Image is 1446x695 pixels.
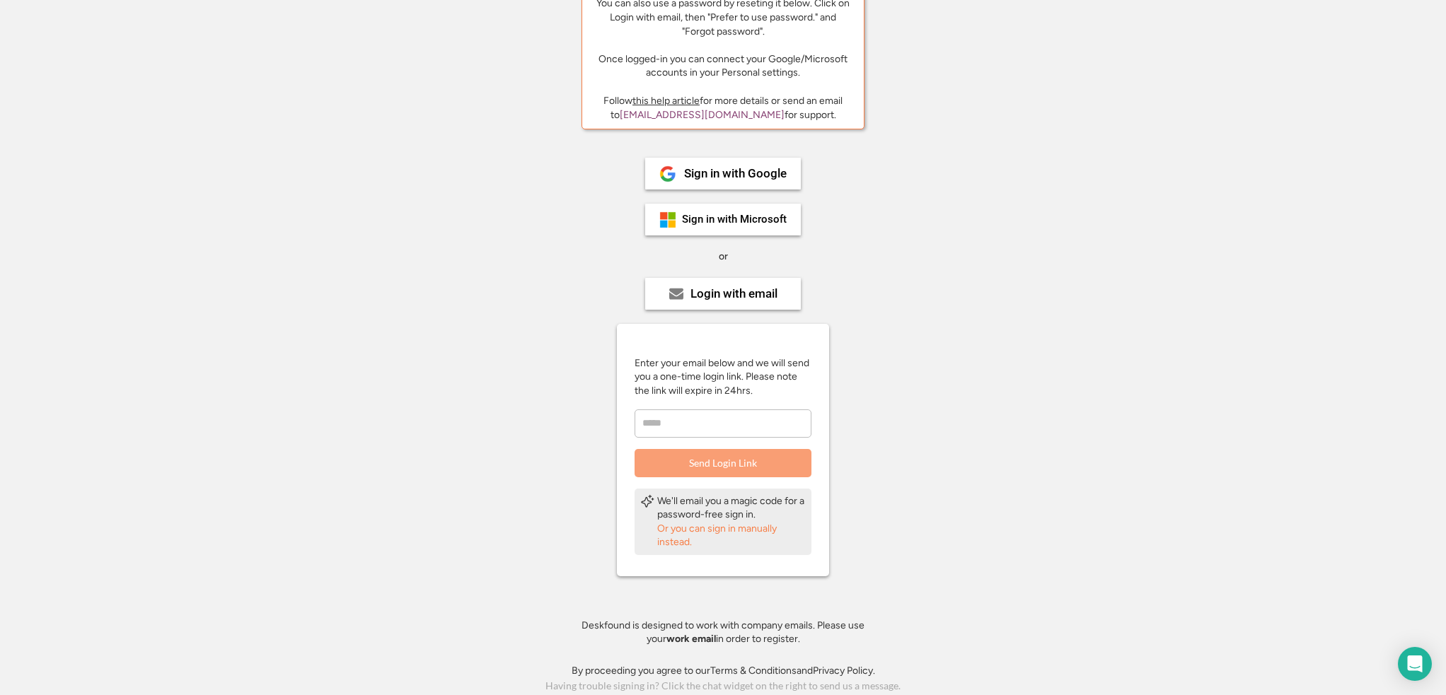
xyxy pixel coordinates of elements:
div: Deskfound is designed to work with company emails. Please use your in order to register. [564,619,882,646]
a: Terms & Conditions [710,665,797,677]
a: Privacy Policy. [813,665,875,677]
button: Send Login Link [635,449,811,477]
div: Sign in with Google [684,168,787,180]
div: or [719,250,728,264]
div: Follow for more details or send an email to for support. [593,94,853,122]
img: 1024px-Google__G__Logo.svg.png [659,165,676,182]
div: Open Intercom Messenger [1398,647,1432,681]
div: By proceeding you agree to our and [572,664,875,678]
div: We'll email you a magic code for a password-free sign in. [657,494,806,522]
a: [EMAIL_ADDRESS][DOMAIN_NAME] [620,109,785,121]
div: Enter your email below and we will send you a one-time login link. Please note the link will expi... [635,356,811,398]
img: ms-symbollockup_mssymbol_19.png [659,211,676,228]
a: this help article [632,95,700,107]
div: Sign in with Microsoft [682,214,787,225]
strong: work email [666,633,716,645]
div: Login with email [690,288,777,300]
div: Or you can sign in manually instead. [657,522,806,549]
